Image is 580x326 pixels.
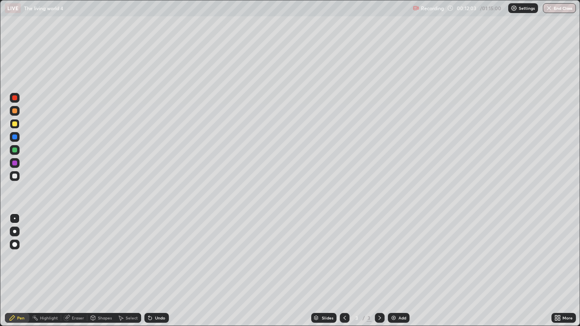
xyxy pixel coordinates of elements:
div: Add [398,316,406,320]
div: Eraser [72,316,84,320]
div: Slides [322,316,333,320]
img: recording.375f2c34.svg [413,5,419,11]
div: 3 [353,315,361,320]
div: Shapes [98,316,112,320]
p: Settings [519,6,535,10]
img: end-class-cross [546,5,552,11]
div: Select [126,316,138,320]
div: Pen [17,316,24,320]
p: LIVE [7,5,18,11]
div: Undo [155,316,165,320]
img: add-slide-button [390,315,397,321]
div: Highlight [40,316,58,320]
img: class-settings-icons [511,5,517,11]
div: More [562,316,573,320]
button: End Class [543,3,576,13]
p: Recording [421,5,444,11]
div: 3 [367,314,372,322]
div: / [363,315,365,320]
p: The living world 4 [24,5,63,11]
